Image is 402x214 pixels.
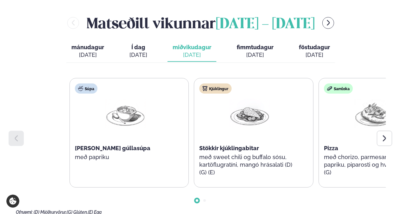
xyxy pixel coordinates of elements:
[216,17,315,31] span: [DATE] - [DATE]
[105,99,146,128] img: Soup.png
[203,199,206,202] span: Go to slide 2
[322,17,334,29] button: menu-btn-right
[324,84,353,94] div: Samloka
[324,145,338,151] span: Pizza
[67,17,79,29] button: menu-btn-left
[299,44,330,50] span: föstudagur
[229,99,270,128] img: Chicken-breast.png
[232,41,279,62] button: fimmtudagur [DATE]
[124,41,152,62] button: Í dag [DATE]
[202,86,208,91] img: chicken.svg
[129,51,147,59] div: [DATE]
[299,51,330,59] div: [DATE]
[196,199,198,202] span: Go to slide 1
[199,153,300,176] p: með sweet chili og buffalo sósu, kartöflugratíni, mangó hrásalati (D) (G) (E)
[75,153,176,161] p: með papriku
[237,44,273,50] span: fimmtudagur
[6,195,19,208] a: Cookie settings
[71,44,104,50] span: mánudagur
[294,41,335,62] button: föstudagur [DATE]
[199,84,232,94] div: Kjúklingur
[168,41,216,62] button: miðvikudagur [DATE]
[87,13,315,33] h2: Matseðill vikunnar
[75,145,150,151] span: [PERSON_NAME] gúllasúpa
[237,51,273,59] div: [DATE]
[199,145,259,151] span: Stökkir kjúklingabitar
[129,43,147,51] span: Í dag
[75,84,97,94] div: Súpa
[354,99,395,128] img: Pizza-Bread.png
[78,86,83,91] img: soup.svg
[71,51,104,59] div: [DATE]
[66,41,109,62] button: mánudagur [DATE]
[173,44,211,50] span: miðvikudagur
[173,51,211,59] div: [DATE]
[327,86,332,91] img: sandwich-new-16px.svg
